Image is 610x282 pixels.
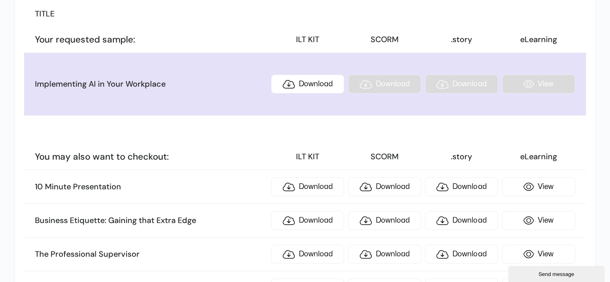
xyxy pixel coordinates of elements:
[35,151,267,162] h3: You may also want to checkout:
[35,182,267,192] h3: 10 Minute Presentation
[502,245,575,264] a: View
[502,34,575,45] h3: eLearning
[502,152,575,162] h3: eLearning
[271,34,344,45] h3: ILT KIT
[35,34,267,45] h3: Your requested sample:
[508,264,606,282] iframe: chat widget
[348,245,421,264] a: Download
[502,177,575,196] a: View
[271,152,344,162] h3: ILT KIT
[348,177,421,196] a: Download
[425,34,498,45] h3: .story
[425,177,498,196] a: Download
[348,34,421,45] h3: SCORM
[271,177,344,196] a: Download
[35,79,267,89] h3: Implementing AI in Your Workplace
[502,211,575,230] a: View
[35,249,267,260] h3: The Professional Supervisor
[425,152,498,162] h3: .story
[348,211,421,230] a: Download
[348,152,421,162] h3: SCORM
[35,215,267,226] h3: Business Etiquette: Gaining that Extra Edge
[425,245,498,264] a: Download
[35,9,267,19] h3: TITLE
[271,211,344,230] a: Download
[425,211,498,230] a: Download
[271,245,344,264] a: Download
[271,75,344,93] a: Download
